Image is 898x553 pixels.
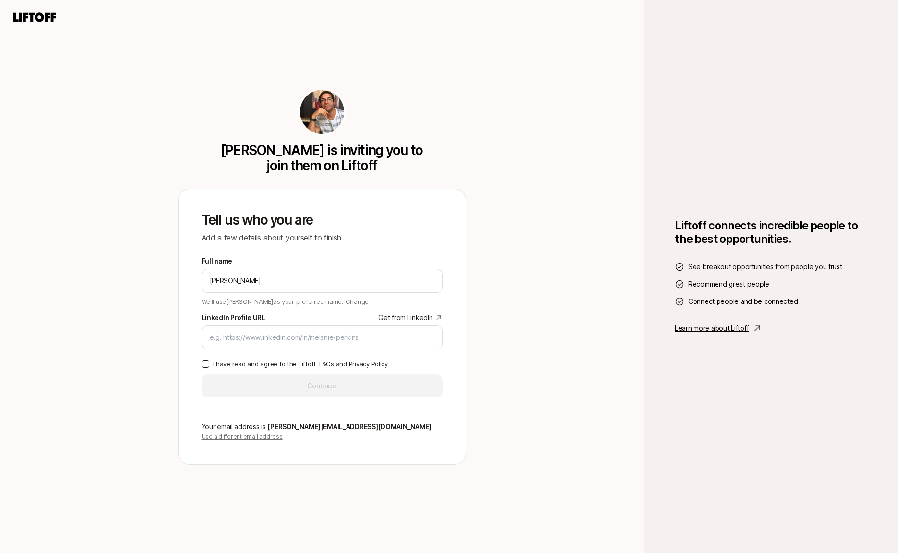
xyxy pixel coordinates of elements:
[688,261,842,273] span: See breakout opportunities from people you trust
[210,275,434,287] input: e.g. Melanie Perkins
[202,312,265,324] div: LinkedIn Profile URL
[318,360,334,368] a: T&Cs
[202,360,209,368] button: I have read and agree to the Liftoff T&Cs and Privacy Policy
[349,360,388,368] a: Privacy Policy
[346,298,369,305] span: Change
[218,143,426,173] p: [PERSON_NAME] is inviting you to join them on Liftoff
[213,359,388,369] p: I have read and agree to the Liftoff and
[688,296,798,307] span: Connect people and be connected
[675,323,749,334] p: Learn more about Liftoff
[688,278,769,290] span: Recommend great people
[202,295,369,306] p: We'll use [PERSON_NAME] as your preferred name.
[210,332,434,343] input: e.g. https://www.linkedin.com/in/melanie-perkins
[202,212,443,228] p: Tell us who you are
[202,255,232,267] label: Full name
[202,421,443,433] p: Your email address is
[675,219,867,246] h1: Liftoff connects incredible people to the best opportunities.
[675,323,867,334] a: Learn more about Liftoff
[300,90,344,134] img: ACg8ocJ5Tk_Vr_0mMAIIKxqze9M6hry86M9rzeWqA3rnSGL-gmU=s160-c
[202,433,443,441] p: Use a different email address
[378,312,442,324] a: Get from LinkedIn
[202,231,443,244] p: Add a few details about yourself to finish
[267,422,431,431] span: [PERSON_NAME][EMAIL_ADDRESS][DOMAIN_NAME]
